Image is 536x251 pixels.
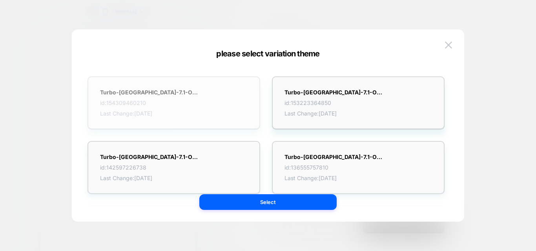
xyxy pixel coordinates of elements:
span: Last Change: [DATE] [284,175,383,181]
div: please select variation theme [72,49,464,58]
img: close [445,42,452,48]
span: id: 136555757810 [284,164,383,171]
strong: Turbo-[GEOGRAPHIC_DATA]-7.1-Optimization-Git [284,153,383,160]
span: Last Change: [DATE] [284,110,383,117]
button: Select [199,194,337,210]
strong: Turbo-[GEOGRAPHIC_DATA]-7.1-Optimization_New_Changes [284,89,383,96]
span: id: 153223364850 [284,99,383,106]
